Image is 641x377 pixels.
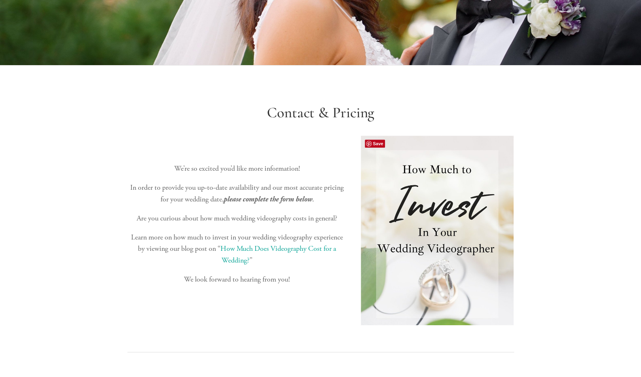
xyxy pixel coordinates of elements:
[127,163,347,175] p: We’re so excited you’d like more information!
[127,104,514,122] h1: Contact & Pricing
[361,136,514,325] img: How much does videography cost for a wedding
[365,140,385,148] a: Pin it!
[127,182,347,205] p: In order to provide you up-to-date availability and our most accurate pricing for your wedding da...
[127,213,347,225] p: Are you curious about how much wedding videography costs in general?
[220,244,338,265] a: How Much Does Videography Cost for a Wedding?
[224,195,312,203] em: please complete the form below
[127,274,347,286] p: We look forward to hearing from you!
[127,232,347,267] p: Learn more on how much to invest in your wedding videography experience by viewing our blog post ...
